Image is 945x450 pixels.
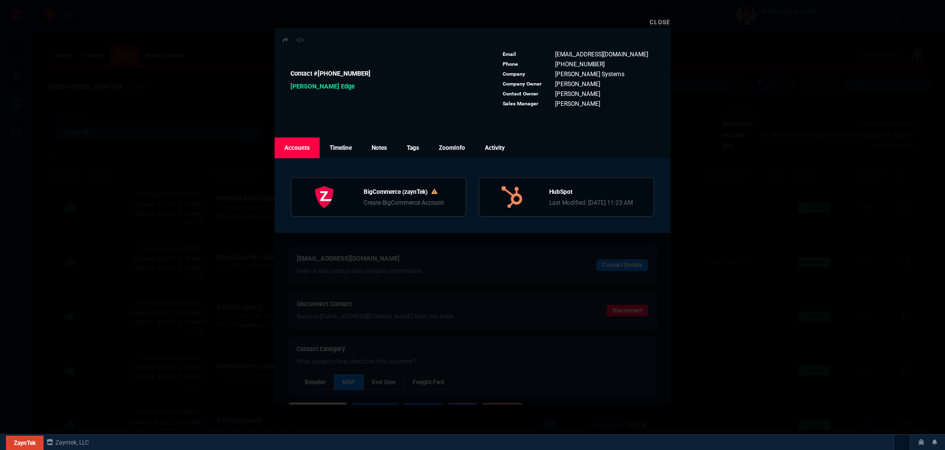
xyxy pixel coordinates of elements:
[290,69,371,78] h5: Contact #[PHONE_NUMBER]
[362,137,397,158] a: Notes
[555,71,624,78] a: Go to company page in HubSpot
[555,81,600,88] a: Change Company Owner
[549,187,633,196] p: HubSpot
[429,137,475,158] a: ZoomInfo
[320,137,362,158] a: Timeline
[502,89,546,99] td: Contact Owner
[478,177,655,217] a: Open Account in New Tab
[555,100,600,107] a: Change Sales Manager
[364,198,444,207] p: Create BigCommerce Account
[502,99,546,109] td: Sales Manager
[364,187,444,196] p: BigCommerce (zaynTek)
[555,61,605,68] a: Call (405) 224-0819
[275,137,320,158] a: Accounts
[502,89,655,99] tr: Change Contact Owner
[502,99,655,109] tr: Change Sales Manager
[290,177,467,217] a: Open Account in New Tab
[555,90,600,97] a: Change Contact Owner
[650,19,670,26] a: Close
[502,79,655,89] tr: Change Company Owner
[549,198,633,207] p: Last Modified: [DATE] 11:23 AM
[502,59,655,69] tr: Call (405) 224-0819
[475,137,515,158] a: Activity
[397,137,429,158] a: Tags
[502,49,546,59] td: Email
[44,438,92,447] a: msbcCompanyName
[502,69,546,79] td: Company
[502,79,546,89] td: Company Owner
[555,51,648,58] a: [EMAIL_ADDRESS][DOMAIN_NAME]
[502,69,655,79] tr: Go to company page in HubSpot
[502,49,655,59] tr: open in email client
[502,59,546,69] td: Phone
[290,83,371,90] h6: [PERSON_NAME] Edge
